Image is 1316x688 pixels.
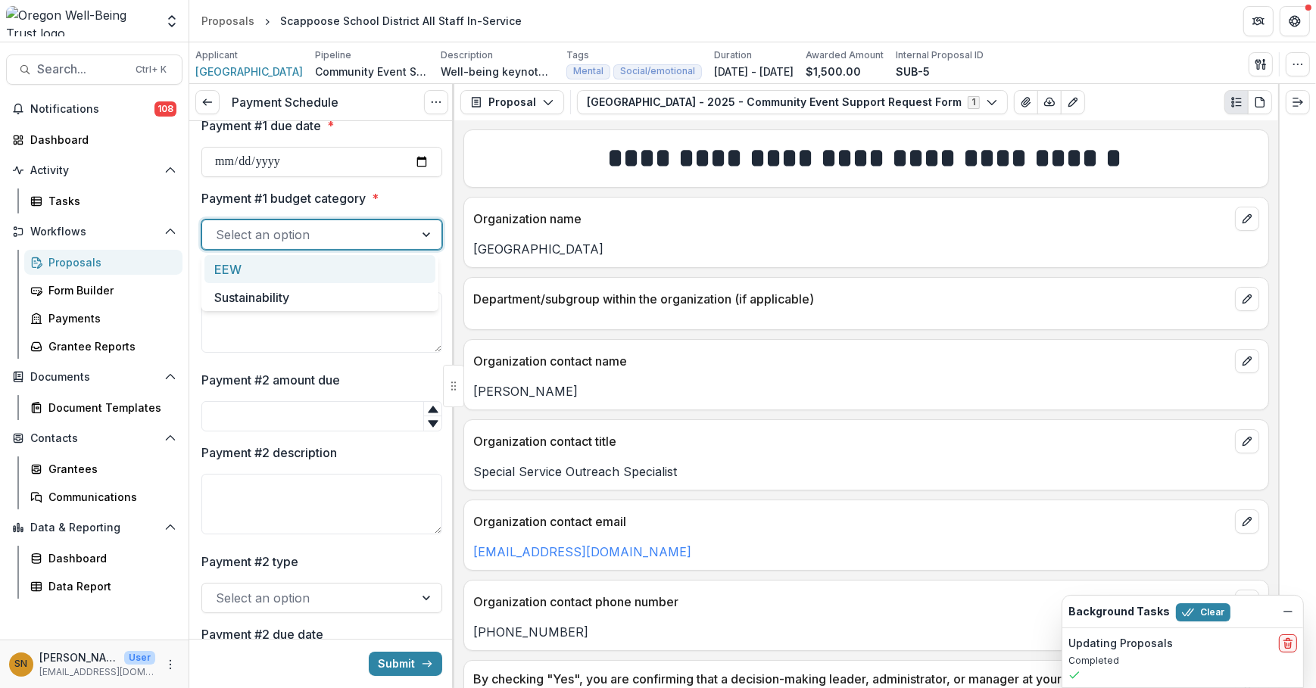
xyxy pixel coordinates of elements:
[1014,90,1038,114] button: View Attached Files
[30,371,158,384] span: Documents
[6,219,182,244] button: Open Workflows
[1235,429,1259,453] button: edit
[39,649,118,665] p: [PERSON_NAME]
[24,546,182,571] a: Dashboard
[1279,602,1297,621] button: Dismiss
[1068,606,1170,618] h2: Background Tasks
[15,659,28,669] div: Siri Ngai
[714,48,752,62] p: Duration
[473,240,1259,258] p: [GEOGRAPHIC_DATA]
[48,282,170,298] div: Form Builder
[1280,6,1310,36] button: Get Help
[573,66,603,76] span: Mental
[201,13,254,29] div: Proposals
[37,62,126,76] span: Search...
[1279,634,1297,652] button: delete
[473,290,1229,308] p: Department/subgroup within the organization (if applicable)
[1235,287,1259,311] button: edit
[1248,90,1272,114] button: PDF view
[1235,349,1259,373] button: edit
[204,255,435,283] div: EEW
[473,432,1229,450] p: Organization contact title
[201,371,340,389] p: Payment #2 amount due
[48,550,170,566] div: Dashboard
[473,210,1229,228] p: Organization name
[369,652,442,676] button: Submit
[204,283,435,311] div: Sustainability
[24,306,182,331] a: Payments
[30,103,154,116] span: Notifications
[195,10,528,32] nav: breadcrumb
[195,10,260,32] a: Proposals
[6,54,182,85] button: Search...
[1224,90,1249,114] button: Plaintext view
[30,164,158,177] span: Activity
[30,521,158,534] span: Data & Reporting
[1235,207,1259,231] button: edit
[201,189,366,207] p: Payment #1 budget category
[6,127,182,152] a: Dashboard
[806,48,884,62] p: Awarded Amount
[6,426,182,450] button: Open Contacts
[473,352,1229,370] p: Organization contact name
[473,623,1259,641] p: [PHONE_NUMBER]
[195,48,238,62] p: Applicant
[473,593,1229,611] p: Organization contact phone number
[195,64,303,79] a: [GEOGRAPHIC_DATA]
[441,48,493,62] p: Description
[201,444,337,462] p: Payment #2 description
[896,48,984,62] p: Internal Proposal ID
[24,188,182,213] a: Tasks
[473,512,1229,531] p: Organization contact email
[566,48,589,62] p: Tags
[133,61,170,78] div: Ctrl + K
[315,64,429,79] p: Community Event Support
[714,64,794,79] p: [DATE] - [DATE]
[201,553,298,571] p: Payment #2 type
[24,484,182,509] a: Communications
[424,90,448,114] button: Options
[30,432,158,445] span: Contacts
[6,158,182,182] button: Open Activity
[1243,6,1274,36] button: Partners
[161,655,179,674] button: More
[48,310,170,326] div: Payments
[1235,509,1259,534] button: edit
[30,226,158,238] span: Workflows
[124,651,155,665] p: User
[441,64,554,79] p: Well-being keynote speaker and facilitator
[48,578,170,594] div: Data Report
[48,461,170,477] div: Grantees
[48,193,170,209] div: Tasks
[201,117,321,135] p: Payment #1 due date
[24,278,182,303] a: Form Builder
[620,66,695,76] span: Social/emotional
[473,462,1259,481] p: Special Service Outreach Specialist
[24,334,182,359] a: Grantee Reports
[232,95,338,110] h3: Payment Schedule
[473,544,691,559] a: [EMAIL_ADDRESS][DOMAIN_NAME]
[154,101,176,117] span: 108
[39,665,155,679] p: [EMAIL_ADDRESS][DOMAIN_NAME]
[24,574,182,599] a: Data Report
[577,90,1008,114] button: [GEOGRAPHIC_DATA] - 2025 - Community Event Support Request Form1
[6,6,155,36] img: Oregon Well-Being Trust logo
[6,365,182,389] button: Open Documents
[1068,637,1173,650] h2: Updating Proposals
[201,625,323,643] p: Payment #2 due date
[48,400,170,416] div: Document Templates
[1176,603,1230,621] button: Clear
[1286,90,1310,114] button: Expand right
[24,395,182,420] a: Document Templates
[24,456,182,481] a: Grantees
[48,338,170,354] div: Grantee Reports
[315,48,351,62] p: Pipeline
[1235,590,1259,614] button: edit
[48,254,170,270] div: Proposals
[48,489,170,505] div: Communications
[161,6,182,36] button: Open entity switcher
[806,64,861,79] p: $1,500.00
[6,97,182,121] button: Notifications108
[280,13,522,29] div: Scappoose School District All Staff In-Service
